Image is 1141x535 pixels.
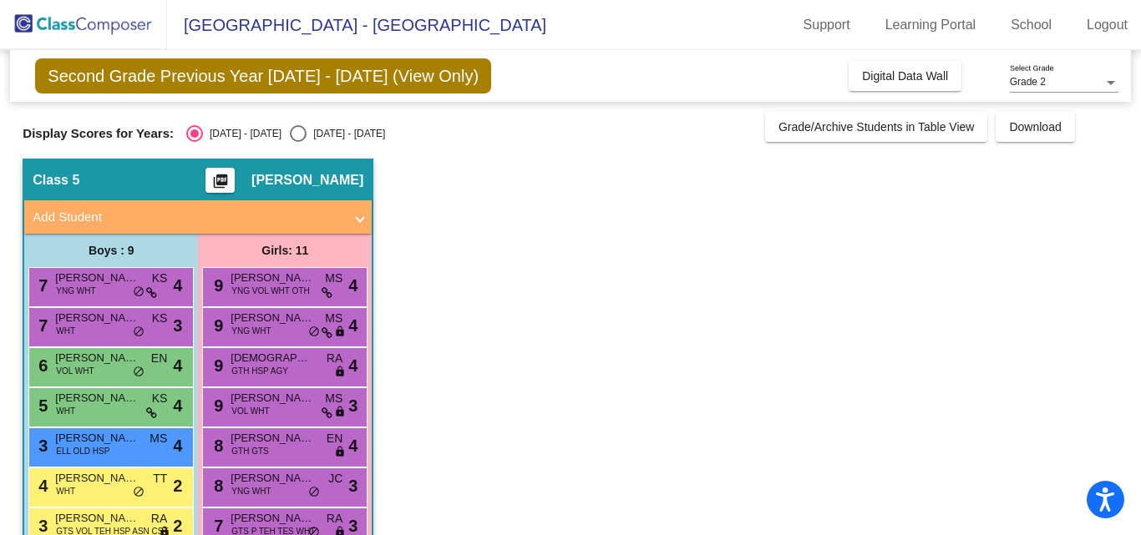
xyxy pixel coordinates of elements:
span: [PERSON_NAME] [55,350,139,366]
span: MS [325,270,342,287]
span: [PERSON_NAME] [PERSON_NAME] [55,270,139,286]
span: Second Grade Previous Year [DATE] - [DATE] (View Only) [35,58,491,93]
span: lock [334,406,346,419]
span: 9 [210,276,223,295]
a: Learning Portal [872,12,990,38]
span: 4 [348,433,358,458]
span: TT [153,470,167,487]
span: WHT [56,405,75,417]
div: Boys : 9 [24,234,198,267]
button: Download [996,112,1074,142]
span: [PERSON_NAME] [231,510,314,527]
span: 4 [173,273,182,298]
div: [DATE] - [DATE] [203,126,281,141]
mat-icon: picture_as_pdf [210,173,231,196]
span: [PERSON_NAME] [231,390,314,406]
span: YNG WHT [231,485,271,497]
span: RA [151,510,167,527]
span: Class 5 [33,172,79,189]
mat-radio-group: Select an option [186,125,385,142]
span: WHT [56,485,75,497]
span: MS [325,310,342,327]
span: 8 [210,477,223,495]
span: lock [334,326,346,339]
span: Grade/Archive Students in Table View [778,120,975,134]
mat-panel-title: Add Student [33,208,343,227]
a: School [997,12,1065,38]
span: Download [1009,120,1061,134]
span: VOL WHT [56,365,94,377]
span: [PERSON_NAME] [231,270,314,286]
span: YNG WHT [56,285,95,297]
span: do_not_disturb_alt [133,486,145,499]
span: MS [325,390,342,407]
span: KS [152,270,168,287]
span: KS [152,310,168,327]
span: 9 [210,356,223,375]
span: 7 [34,316,48,335]
span: [PERSON_NAME] [231,430,314,447]
span: [PERSON_NAME] [55,430,139,447]
span: 4 [348,353,358,378]
span: EN [327,430,342,447]
span: [DEMOGRAPHIC_DATA][PERSON_NAME] [231,350,314,366]
span: ELL OLD HSP [56,445,109,457]
span: 9 [210,396,223,415]
button: Digital Data Wall [849,61,961,91]
span: [PERSON_NAME] [55,470,139,487]
span: 4 [173,353,182,378]
span: [GEOGRAPHIC_DATA] - [GEOGRAPHIC_DATA] [167,12,546,38]
a: Support [790,12,864,38]
span: 3 [348,473,358,498]
button: Print Students Details [205,168,235,193]
span: 7 [210,517,223,535]
span: [PERSON_NAME] [231,470,314,487]
span: lock [334,446,346,459]
div: [DATE] - [DATE] [307,126,385,141]
a: Logout [1073,12,1141,38]
span: 4 [348,313,358,338]
span: YNG WHT [231,325,271,337]
span: RA [327,350,342,367]
span: 3 [348,393,358,418]
button: Grade/Archive Students in Table View [765,112,988,142]
span: JC [328,470,342,487]
span: do_not_disturb_alt [133,285,145,299]
span: [PERSON_NAME] [251,172,363,189]
span: MS [150,430,167,447]
span: Digital Data Wall [862,69,948,83]
span: 9 [210,316,223,335]
span: WHT [56,325,75,337]
span: 4 [348,273,358,298]
span: 3 [34,437,48,455]
span: 2 [173,473,182,498]
span: 4 [173,393,182,418]
span: [PERSON_NAME] [55,510,139,527]
span: GTH GTS [231,445,268,457]
span: 3 [173,313,182,338]
span: EN [151,350,167,367]
span: 4 [173,433,182,458]
span: Grade 2 [1010,76,1046,88]
span: [PERSON_NAME] [231,310,314,326]
span: [PERSON_NAME] [55,310,139,326]
div: Girls: 11 [198,234,372,267]
span: do_not_disturb_alt [133,326,145,339]
span: 5 [34,396,48,415]
span: RA [327,510,342,527]
span: KS [152,390,168,407]
span: VOL WHT [231,405,269,417]
span: do_not_disturb_alt [308,486,320,499]
span: [PERSON_NAME] [55,390,139,406]
span: 7 [34,276,48,295]
span: 4 [34,477,48,495]
span: 3 [34,517,48,535]
span: do_not_disturb_alt [133,366,145,379]
span: do_not_disturb_alt [308,326,320,339]
span: lock [334,366,346,379]
mat-expansion-panel-header: Add Student [24,200,372,234]
span: Display Scores for Years: [23,126,174,141]
span: GTH HSP AGY [231,365,288,377]
span: 6 [34,356,48,375]
span: YNG VOL WHT OTH [231,285,309,297]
